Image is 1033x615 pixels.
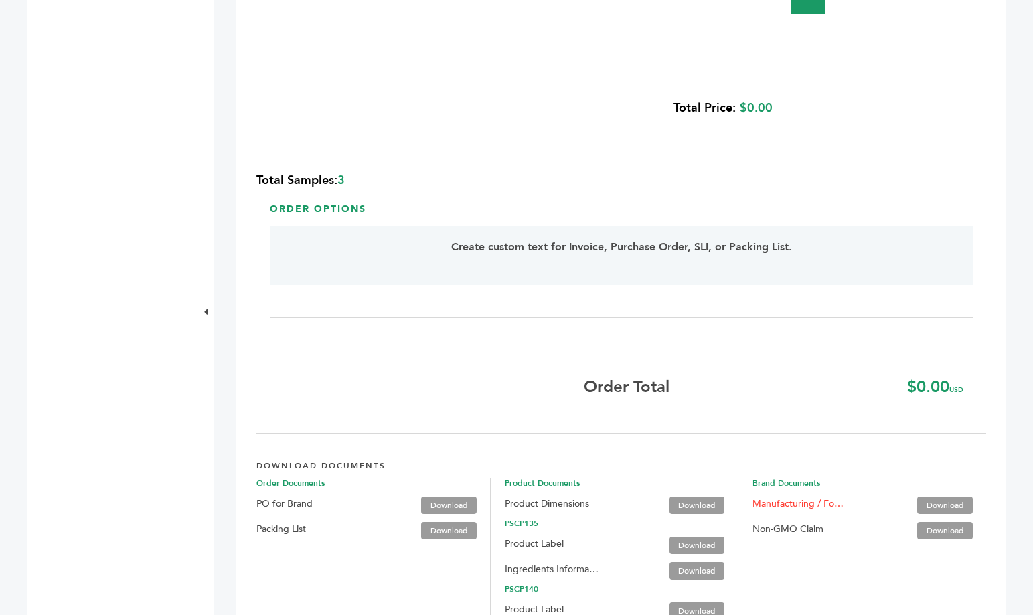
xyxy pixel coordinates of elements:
a: Download [669,497,725,514]
span: PSCP140 [505,584,738,594]
a: Download [421,522,477,539]
a: Download [917,497,973,514]
div: $0.00 [270,92,773,124]
label: Packing List [256,521,306,537]
span: Total Samples: [256,172,337,189]
span: USD [949,385,963,395]
a: Download [669,537,725,554]
label: Product Dimensions [505,496,589,512]
a: Download [421,497,477,514]
span: Order Documents [256,478,490,489]
b: Order Total [584,381,669,393]
label: PO for Brand [256,496,313,512]
label: Product Label [505,536,564,552]
h3: Order Options [270,203,973,216]
span: PSCP135 [505,518,738,529]
h4: DOWNLOAD DOCUMENTS [256,450,986,478]
span: Brand Documents [752,478,986,489]
b: Total Price: [673,100,736,116]
label: Manufacturing / Food and Safety Certificate [752,496,847,512]
p: Create custom text for Invoice, Purchase Order, SLI, or Packing List. [298,239,945,255]
b: $0.00 [907,376,963,398]
span: 3 [337,172,345,189]
a: Download [917,522,973,539]
label: Ingredients Information [505,561,599,578]
span: Product Documents [505,478,738,489]
a: Download [669,562,725,580]
label: Non-GMO Claim [752,521,823,537]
